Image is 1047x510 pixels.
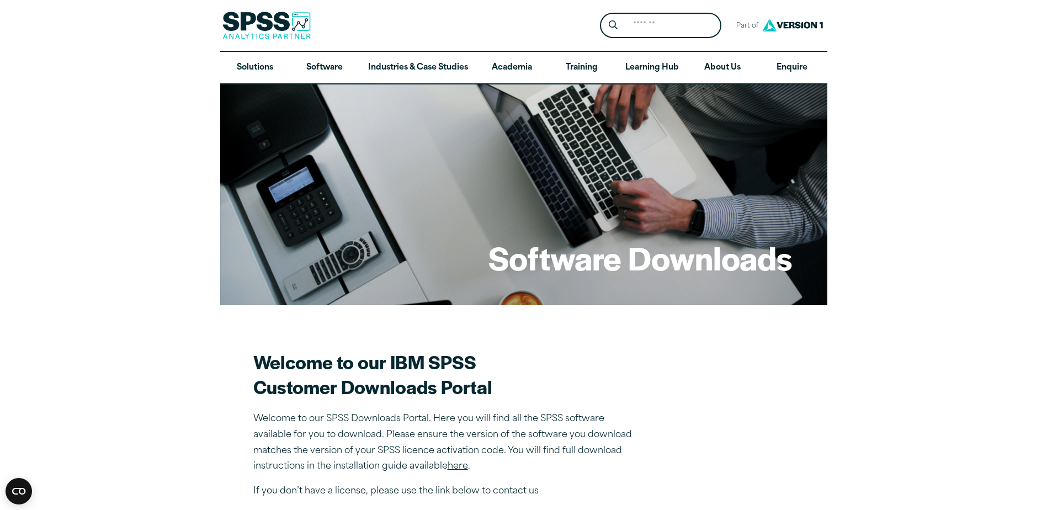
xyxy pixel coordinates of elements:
[616,52,688,84] a: Learning Hub
[253,349,640,399] h2: Welcome to our IBM SPSS Customer Downloads Portal
[609,20,618,30] svg: Search magnifying glass icon
[757,52,827,84] a: Enquire
[688,52,757,84] a: About Us
[220,52,290,84] a: Solutions
[759,15,826,35] img: Version1 Logo
[600,13,721,39] form: Site Header Search Form
[6,478,32,504] button: Open CMP widget
[220,52,827,84] nav: Desktop version of site main menu
[290,52,359,84] a: Software
[546,52,616,84] a: Training
[448,462,468,471] a: here
[253,484,640,500] p: If you don’t have a license, please use the link below to contact us
[222,12,311,39] img: SPSS Analytics Partner
[603,15,623,36] button: Search magnifying glass icon
[730,18,759,34] span: Part of
[359,52,477,84] a: Industries & Case Studies
[488,236,792,279] h1: Software Downloads
[477,52,546,84] a: Academia
[253,411,640,475] p: Welcome to our SPSS Downloads Portal. Here you will find all the SPSS software available for you ...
